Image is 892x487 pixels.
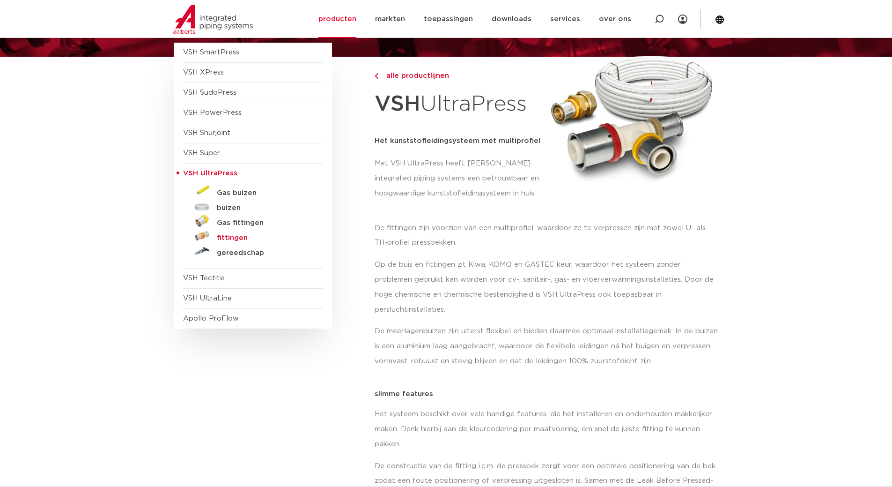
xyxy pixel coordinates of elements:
strong: VSH [375,93,420,115]
a: VSH Shurjoint [183,129,230,136]
h5: Het kunststofleidingsysteem met multiprofiel [375,134,544,149]
h5: fittingen [217,234,310,242]
a: fittingen [183,229,323,244]
p: De meerlagenbuizen zijn uiterst flexibel en bieden daarmee optimaal installatiegemak. In de buize... [375,324,719,369]
h5: buizen [217,204,310,212]
a: VSH UltraLine [183,295,232,302]
a: VSH SmartPress [183,49,239,56]
a: Gas fittingen [183,214,323,229]
a: VSH PowerPress [183,109,242,116]
p: Met VSH UltraPress heeft [PERSON_NAME] integrated piping systems een betrouwbaar en hoogwaardige ... [375,156,544,201]
span: VSH UltraPress [183,170,237,177]
a: VSH Tectite [183,275,224,282]
p: slimme features [375,390,719,397]
a: alle productlijnen [375,70,544,82]
a: VSH Super [183,150,220,157]
p: De fittingen zijn voorzien van een multiprofiel, waardoor ze te verpressen zijn met zowel U- als ... [375,221,719,251]
h5: Gas fittingen [217,219,310,227]
p: Het systeem beschikt over vele handige features, die het installeren en onderhouden makkelijker m... [375,407,719,452]
p: Op de buis en fittingen zit Kiwa, KOMO en GASTEC keur, waardoor het systeem zonder problemen gebr... [375,257,719,317]
a: VSH XPress [183,69,224,76]
h5: Gas buizen [217,189,310,197]
a: VSH SudoPress [183,89,236,96]
h5: gereedschap [217,249,310,257]
img: chevron-right.svg [375,73,378,79]
span: alle productlijnen [381,72,449,79]
a: Gas buizen [183,184,323,199]
a: buizen [183,199,323,214]
h1: UltraPress [375,86,544,122]
a: gereedschap [183,244,323,259]
a: Apollo ProFlow [183,315,239,322]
